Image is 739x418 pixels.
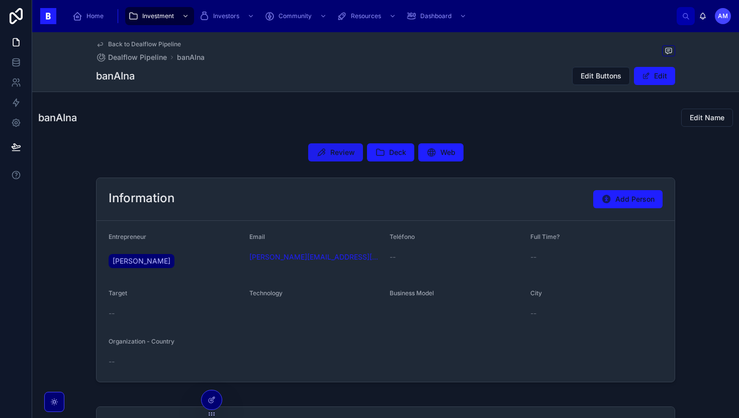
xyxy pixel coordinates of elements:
[634,67,675,85] button: Edit
[249,233,265,240] span: Email
[108,40,181,48] span: Back to Dealflow Pipeline
[69,7,111,25] a: Home
[249,252,382,262] a: [PERSON_NAME][EMAIL_ADDRESS][DOMAIN_NAME]
[261,7,332,25] a: Community
[109,190,174,206] h2: Information
[593,190,663,208] button: Add Person
[125,7,194,25] a: Investment
[64,5,677,27] div: scrollable content
[213,12,239,20] span: Investors
[40,8,56,24] img: App logo
[196,7,259,25] a: Investors
[615,194,655,204] span: Add Person
[420,12,451,20] span: Dashboard
[389,147,406,157] span: Deck
[351,12,381,20] span: Resources
[334,7,401,25] a: Resources
[142,12,174,20] span: Investment
[581,71,621,81] span: Edit Buttons
[390,252,396,262] span: --
[690,113,724,123] span: Edit Name
[390,289,434,297] span: Business Model
[96,52,167,62] a: Dealflow Pipeline
[109,254,174,268] a: [PERSON_NAME]
[113,256,170,266] span: [PERSON_NAME]
[530,252,536,262] span: --
[390,233,415,240] span: Teléfono
[572,67,630,85] button: Edit Buttons
[109,338,174,345] span: Organization - Country
[109,357,115,367] span: --
[177,52,205,62] a: banAIna
[530,308,536,318] span: --
[681,109,733,127] button: Edit Name
[86,12,104,20] span: Home
[249,289,283,297] span: Technology
[109,233,146,240] span: Entrepreneur
[330,147,355,157] span: Review
[96,40,181,48] a: Back to Dealflow Pipeline
[367,143,414,161] button: Deck
[718,12,728,20] span: AM
[38,111,77,125] h1: banAIna
[530,233,560,240] span: Full Time?
[109,308,115,318] span: --
[308,143,363,161] button: Review
[108,52,167,62] span: Dealflow Pipeline
[418,143,464,161] button: Web
[279,12,312,20] span: Community
[403,7,472,25] a: Dashboard
[530,289,542,297] span: City
[109,289,127,297] span: Target
[96,69,135,83] h1: banAIna
[440,147,455,157] span: Web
